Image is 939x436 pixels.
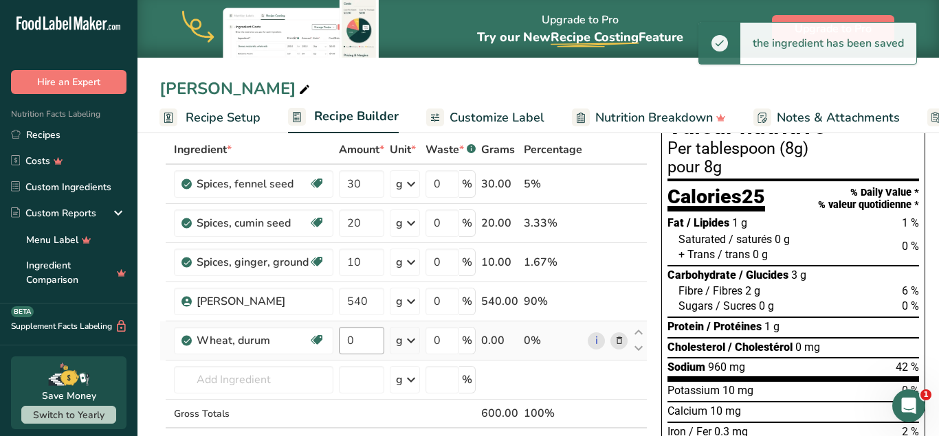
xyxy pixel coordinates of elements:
a: Notes & Attachments [753,102,900,133]
div: Waste [426,141,476,158]
span: Recipe Costing [551,29,639,45]
div: 3.33% [524,215,582,231]
div: Spices, fennel seed [197,176,309,192]
div: BETA [11,306,34,317]
span: Sodium [667,360,705,374]
h1: Nutrition Facts Valeur nutritive [667,92,919,138]
span: Sugars [678,299,713,312]
a: Nutrition Breakdown [572,102,726,133]
span: / Protéines [707,320,762,333]
div: g [396,176,403,192]
span: 10 mg [710,404,741,417]
span: 42 % [896,360,919,374]
div: the ingredient has been saved [740,23,916,64]
span: Protein [667,320,704,333]
div: Spices, ginger, ground [197,254,309,271]
iframe: Intercom live chat [892,389,925,422]
span: 10 mg [722,384,753,397]
span: 1 g [732,216,747,229]
div: 30.00 [481,176,518,192]
span: Nutrition Breakdown [595,108,713,127]
div: Spices, cumin seed [197,215,309,231]
span: Customize Label [450,108,544,127]
span: Cholesterol [667,341,725,354]
span: Percentage [524,141,582,158]
span: Unit [390,141,416,158]
span: Carbohydrate [667,268,736,282]
span: 0 % [902,240,919,253]
a: i [588,332,605,349]
div: 540.00 [481,293,518,310]
input: Add Ingredient [174,366,333,393]
span: 2 g [745,284,760,297]
span: Switch to Yearly [33,409,104,422]
div: 100% [524,405,582,422]
span: 0 g [775,233,790,246]
div: 20.00 [481,215,518,231]
button: Switch to Yearly [21,406,116,424]
span: Notes & Attachments [777,108,900,127]
span: / Cholestérol [728,341,793,354]
div: 10.00 [481,254,518,271]
div: g [396,371,403,388]
div: % Daily Value * % valeur quotidienne * [818,187,919,211]
a: Customize Label [426,102,544,133]
span: / trans [718,248,750,261]
span: Potassium [667,384,720,397]
span: 960 mg [708,360,745,374]
div: Save Money [42,389,96,403]
a: Recipe Setup [159,102,261,133]
span: 25 [742,185,765,208]
div: 5% [524,176,582,192]
span: Grams [481,141,515,158]
span: Saturated [678,233,726,246]
div: 0.00 [481,332,518,349]
span: Fat [667,216,684,229]
div: g [396,215,403,231]
span: Calcium [667,404,707,417]
div: g [396,332,403,349]
div: 90% [524,293,582,310]
span: / Sucres [716,299,756,312]
span: 1 g [764,320,780,333]
span: / Glucides [739,268,788,282]
span: / saturés [729,233,772,246]
div: 0% [524,332,582,349]
span: 1 [920,389,931,400]
span: 0 g [759,299,774,312]
button: Upgrade to Pro [772,15,894,43]
span: 1 % [902,216,919,229]
div: Wheat, durum [197,332,309,349]
span: / Fibres [705,284,742,297]
div: g [396,254,403,271]
div: [PERSON_NAME] [159,76,313,101]
div: 1.67% [524,254,582,271]
span: Fibre [678,284,703,297]
span: 3 g [791,268,806,282]
button: Hire an Expert [11,70,126,94]
span: / Lipides [687,216,729,229]
a: Recipe Builder [288,101,399,134]
div: pour 8g [667,159,919,176]
span: 6 % [902,284,919,297]
div: Gross Totals [174,406,333,421]
span: Ingredient [174,141,232,158]
span: Try our New Feature [477,29,683,45]
div: Custom Reports [11,206,96,220]
span: Recipe Setup [186,108,261,127]
span: Amount [339,141,384,158]
span: 0 mg [795,341,820,354]
span: 0 g [753,248,768,261]
span: 0 % [902,299,919,312]
div: g [396,293,403,310]
span: + Trans [678,248,715,261]
div: Calories [667,187,765,212]
div: Per tablespoon (8g) [667,141,919,157]
span: Recipe Builder [314,107,399,126]
div: Upgrade to Pro [477,1,683,58]
div: [PERSON_NAME] [197,293,325,310]
span: 0 % [902,384,919,397]
span: Upgrade to Pro [795,21,872,37]
div: 600.00 [481,405,518,422]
